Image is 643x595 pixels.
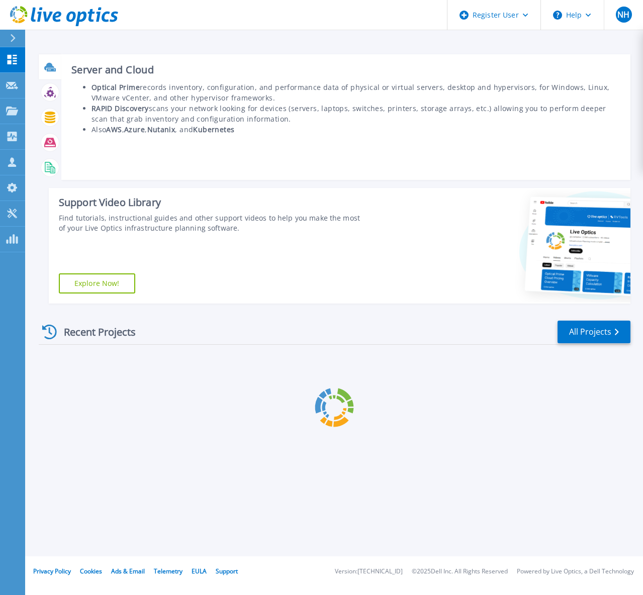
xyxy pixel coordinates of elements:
[59,273,135,293] a: Explore Now!
[91,82,140,92] b: Optical Prime
[335,568,403,575] li: Version: [TECHNICAL_ID]
[558,321,630,343] a: All Projects
[147,125,175,134] b: Nutanix
[91,82,620,103] li: records inventory, configuration, and performance data of physical or virtual servers, desktop an...
[111,567,145,575] a: Ads & Email
[33,567,71,575] a: Privacy Policy
[412,568,508,575] li: © 2025 Dell Inc. All Rights Reserved
[106,125,122,134] b: AWS
[617,11,629,19] span: NH
[193,125,234,134] b: Kubernetes
[91,103,620,124] li: scans your network looking for devices (servers, laptops, switches, printers, storage arrays, etc...
[39,320,149,344] div: Recent Projects
[91,104,149,113] b: RAPID Discovery
[154,567,182,575] a: Telemetry
[517,568,634,575] li: Powered by Live Optics, a Dell Technology
[71,64,620,75] h3: Server and Cloud
[216,567,238,575] a: Support
[59,196,361,209] div: Support Video Library
[124,125,145,134] b: Azure
[192,567,207,575] a: EULA
[91,124,620,135] li: Also , , , and
[80,567,102,575] a: Cookies
[59,213,361,233] div: Find tutorials, instructional guides and other support videos to help you make the most of your L...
